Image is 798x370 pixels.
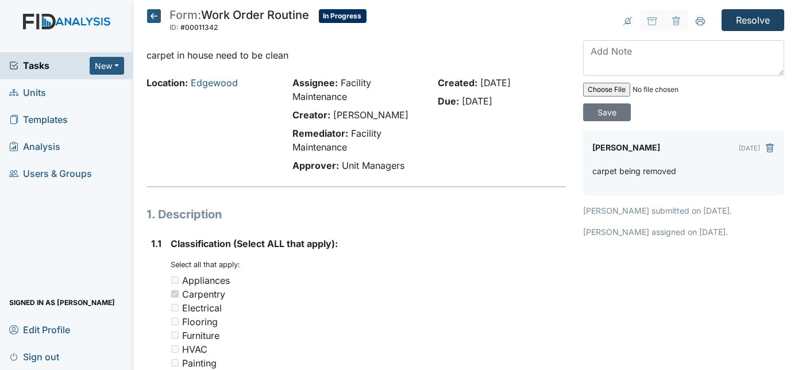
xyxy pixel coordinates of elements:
[739,144,760,152] small: [DATE]
[292,160,339,171] strong: Approver:
[183,273,230,287] div: Appliances
[9,84,46,102] span: Units
[171,332,179,339] input: Furniture
[170,8,202,22] span: Form:
[183,329,220,342] div: Furniture
[583,103,631,121] input: Save
[462,95,492,107] span: [DATE]
[147,48,566,62] p: carpet in house need to be clean
[438,77,477,88] strong: Created:
[171,318,179,325] input: Flooring
[90,57,124,75] button: New
[583,226,784,238] p: [PERSON_NAME] assigned on [DATE].
[292,109,330,121] strong: Creator:
[170,23,179,32] span: ID:
[9,348,59,365] span: Sign out
[722,9,784,31] input: Resolve
[171,260,241,269] small: Select all that apply:
[171,276,179,284] input: Appliances
[147,206,566,223] h1: 1. Description
[292,128,348,139] strong: Remediator:
[171,238,338,249] span: Classification (Select ALL that apply):
[171,359,179,367] input: Painting
[9,138,60,156] span: Analysis
[191,77,238,88] a: Edgewood
[183,315,218,329] div: Flooring
[171,304,179,311] input: Electrical
[183,356,217,370] div: Painting
[147,77,188,88] strong: Location:
[183,287,226,301] div: Carpentry
[9,165,92,183] span: Users & Groups
[9,59,90,72] a: Tasks
[181,23,218,32] span: #00011342
[183,342,208,356] div: HVAC
[592,140,660,156] label: [PERSON_NAME]
[171,290,179,298] input: Carpentry
[292,77,338,88] strong: Assignee:
[9,294,115,311] span: Signed in as [PERSON_NAME]
[171,345,179,353] input: HVAC
[480,77,511,88] span: [DATE]
[333,109,408,121] span: [PERSON_NAME]
[342,160,404,171] span: Unit Managers
[9,111,68,129] span: Templates
[438,95,459,107] strong: Due:
[583,205,784,217] p: [PERSON_NAME] submitted on [DATE].
[319,9,367,23] span: In Progress
[183,301,222,315] div: Electrical
[152,237,162,250] label: 1.1
[592,165,676,177] p: carpet being removed
[170,9,310,34] div: Work Order Routine
[9,321,70,338] span: Edit Profile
